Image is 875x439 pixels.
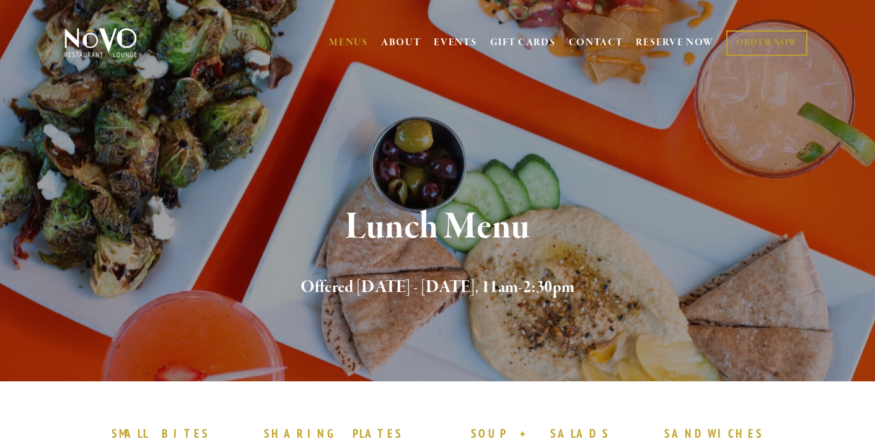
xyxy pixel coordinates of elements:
[490,31,556,55] a: GIFT CARDS
[726,30,807,56] a: ORDER NOW
[329,37,368,49] a: MENUS
[84,207,790,247] h1: Lunch Menu
[381,37,421,49] a: ABOUT
[434,37,477,49] a: EVENTS
[84,275,790,301] h2: Offered [DATE] - [DATE], 11am-2:30pm
[62,27,139,58] img: Novo Restaurant &amp; Lounge
[636,31,714,55] a: RESERVE NOW
[569,31,623,55] a: CONTACT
